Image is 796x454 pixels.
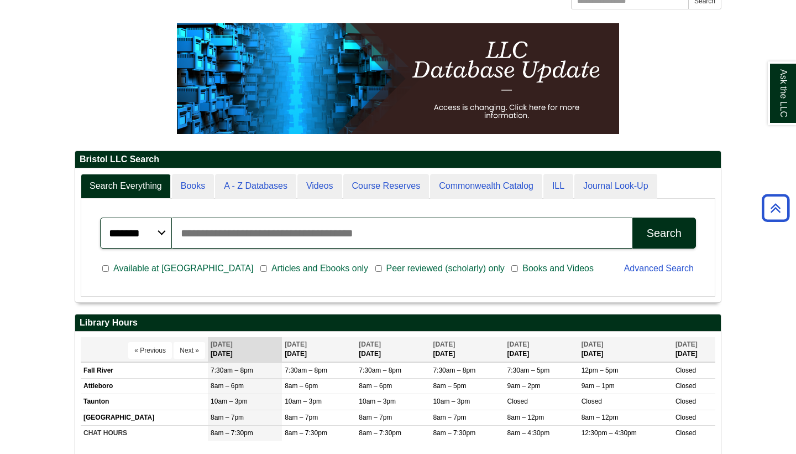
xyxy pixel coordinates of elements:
[505,337,579,362] th: [DATE]
[211,341,233,348] span: [DATE]
[285,398,322,405] span: 10am – 3pm
[582,398,602,405] span: Closed
[359,341,381,348] span: [DATE]
[582,341,604,348] span: [DATE]
[582,367,619,374] span: 12pm – 5pm
[433,414,466,421] span: 8am – 7pm
[102,264,109,274] input: Available at [GEOGRAPHIC_DATA]
[215,174,296,199] a: A - Z Databases
[359,429,401,437] span: 8am – 7:30pm
[507,414,544,421] span: 8am – 12pm
[758,200,793,215] a: Back to Top
[624,264,694,273] a: Advanced Search
[285,341,307,348] span: [DATE]
[260,264,267,274] input: Articles and Ebooks only
[211,398,248,405] span: 10am – 3pm
[518,262,598,275] span: Books and Videos
[433,341,455,348] span: [DATE]
[675,341,698,348] span: [DATE]
[430,174,542,199] a: Commonwealth Catalog
[574,174,657,199] a: Journal Look-Up
[507,367,550,374] span: 7:30am – 5pm
[675,398,696,405] span: Closed
[433,367,475,374] span: 7:30am – 8pm
[543,174,573,199] a: ILL
[375,264,382,274] input: Peer reviewed (scholarly) only
[673,337,715,362] th: [DATE]
[174,342,205,359] button: Next »
[81,174,171,199] a: Search Everything
[285,429,327,437] span: 8am – 7:30pm
[507,382,541,390] span: 9am – 2pm
[507,429,550,437] span: 8am – 4:30pm
[675,429,696,437] span: Closed
[75,314,721,332] h2: Library Hours
[359,367,401,374] span: 7:30am – 8pm
[285,382,318,390] span: 8am – 6pm
[81,379,208,394] td: Attleboro
[267,262,373,275] span: Articles and Ebooks only
[359,382,392,390] span: 8am – 6pm
[647,227,682,240] div: Search
[343,174,430,199] a: Course Reserves
[582,414,619,421] span: 8am – 12pm
[430,337,504,362] th: [DATE]
[359,398,396,405] span: 10am – 3pm
[582,429,637,437] span: 12:30pm – 4:30pm
[172,174,214,199] a: Books
[211,414,244,421] span: 8am – 7pm
[356,337,430,362] th: [DATE]
[81,410,208,425] td: [GEOGRAPHIC_DATA]
[675,414,696,421] span: Closed
[675,382,696,390] span: Closed
[282,337,356,362] th: [DATE]
[382,262,509,275] span: Peer reviewed (scholarly) only
[128,342,172,359] button: « Previous
[582,382,615,390] span: 9am – 1pm
[511,264,518,274] input: Books and Videos
[675,367,696,374] span: Closed
[285,367,327,374] span: 7:30am – 8pm
[433,382,466,390] span: 8am – 5pm
[211,367,253,374] span: 7:30am – 8pm
[81,394,208,410] td: Taunton
[208,337,282,362] th: [DATE]
[81,425,208,441] td: CHAT HOURS
[297,174,342,199] a: Videos
[285,414,318,421] span: 8am – 7pm
[75,151,721,168] h2: Bristol LLC Search
[109,262,258,275] span: Available at [GEOGRAPHIC_DATA]
[579,337,673,362] th: [DATE]
[507,341,530,348] span: [DATE]
[211,429,253,437] span: 8am – 7:30pm
[433,429,475,437] span: 8am – 7:30pm
[211,382,244,390] span: 8am – 6pm
[632,218,696,249] button: Search
[177,23,619,134] img: HTML tutorial
[81,363,208,379] td: Fall River
[359,414,392,421] span: 8am – 7pm
[507,398,528,405] span: Closed
[433,398,470,405] span: 10am – 3pm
